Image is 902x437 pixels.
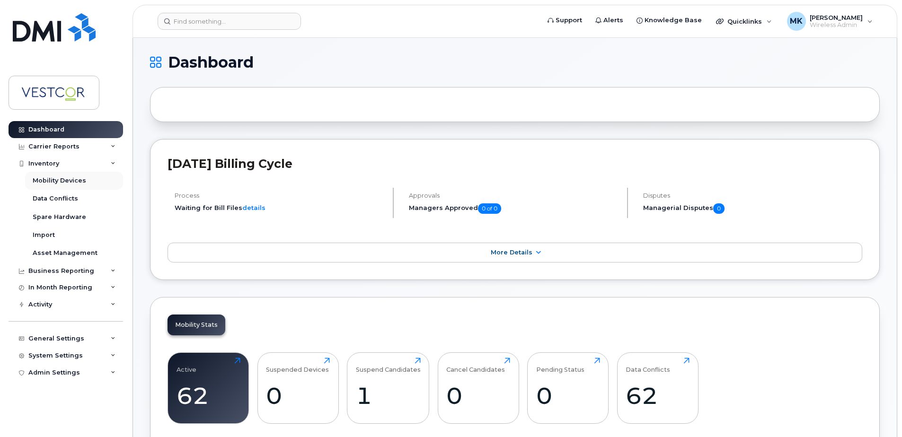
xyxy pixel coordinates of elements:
[266,358,329,373] div: Suspended Devices
[643,192,862,199] h4: Disputes
[177,358,196,373] div: Active
[536,358,584,373] div: Pending Status
[643,203,862,214] h5: Managerial Disputes
[356,358,421,418] a: Suspend Candidates1
[478,203,501,214] span: 0 of 0
[356,382,421,410] div: 1
[168,55,254,70] span: Dashboard
[177,382,240,410] div: 62
[491,249,532,256] span: More Details
[266,358,330,418] a: Suspended Devices0
[536,358,600,418] a: Pending Status0
[177,358,240,418] a: Active62
[168,157,862,171] h2: [DATE] Billing Cycle
[626,358,670,373] div: Data Conflicts
[409,203,619,214] h5: Managers Approved
[626,358,690,418] a: Data Conflicts62
[266,382,330,410] div: 0
[536,382,600,410] div: 0
[356,358,421,373] div: Suspend Candidates
[713,203,725,214] span: 0
[446,358,505,373] div: Cancel Candidates
[446,382,510,410] div: 0
[626,382,690,410] div: 62
[175,203,385,212] li: Waiting for Bill Files
[242,204,265,211] a: details
[175,192,385,199] h4: Process
[446,358,510,418] a: Cancel Candidates0
[409,192,619,199] h4: Approvals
